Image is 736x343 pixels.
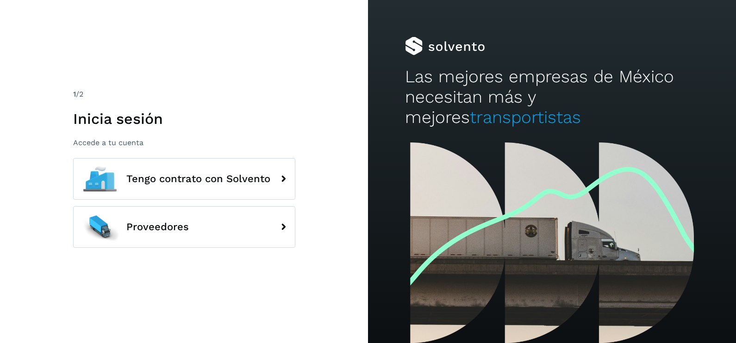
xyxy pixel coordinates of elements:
button: Tengo contrato con Solvento [73,158,295,200]
span: Proveedores [126,221,189,233]
span: Tengo contrato con Solvento [126,173,270,184]
span: 1 [73,90,76,98]
h1: Inicia sesión [73,110,295,128]
p: Accede a tu cuenta [73,138,295,147]
button: Proveedores [73,206,295,248]
h2: Las mejores empresas de México necesitan más y mejores [405,67,699,128]
div: /2 [73,89,295,100]
span: transportistas [470,107,581,127]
